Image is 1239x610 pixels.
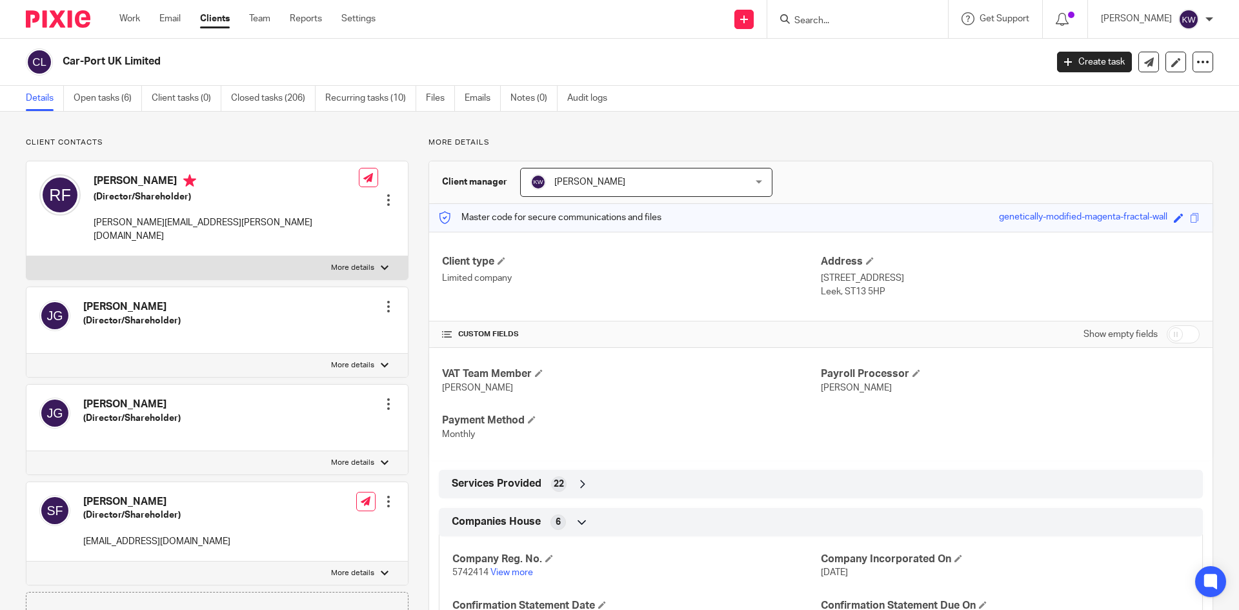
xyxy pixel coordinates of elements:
span: 5742414 [452,568,489,577]
a: Team [249,12,270,25]
a: Settings [341,12,376,25]
h5: (Director/Shareholder) [83,509,230,522]
p: Master code for secure communications and files [439,211,661,224]
h4: VAT Team Member [442,367,821,381]
a: Recurring tasks (10) [325,86,416,111]
a: Clients [200,12,230,25]
h5: (Director/Shareholder) [83,314,181,327]
h4: Client type [442,255,821,269]
a: Reports [290,12,322,25]
p: [PERSON_NAME] [1101,12,1172,25]
img: svg%3E [39,398,70,429]
img: svg%3E [39,174,81,216]
p: [PERSON_NAME][EMAIL_ADDRESS][PERSON_NAME][DOMAIN_NAME] [94,216,359,243]
a: Files [426,86,455,111]
h4: [PERSON_NAME] [83,495,230,509]
a: Emails [465,86,501,111]
p: Limited company [442,272,821,285]
a: Closed tasks (206) [231,86,316,111]
a: Details [26,86,64,111]
img: svg%3E [39,495,70,526]
span: [PERSON_NAME] [554,178,625,187]
h4: Payment Method [442,414,821,427]
h4: [PERSON_NAME] [83,398,181,411]
p: More details [331,458,374,468]
span: Get Support [980,14,1029,23]
a: Email [159,12,181,25]
p: [STREET_ADDRESS] [821,272,1200,285]
span: Services Provided [452,477,541,491]
p: More details [331,263,374,273]
a: Client tasks (0) [152,86,221,111]
span: 22 [554,478,564,491]
span: [PERSON_NAME] [821,383,892,392]
span: 6 [556,516,561,529]
img: svg%3E [1178,9,1199,30]
input: Search [793,15,909,27]
h4: [PERSON_NAME] [83,300,181,314]
p: More details [428,137,1213,148]
h4: [PERSON_NAME] [94,174,359,190]
p: More details [331,360,374,371]
p: Leek, ST13 5HP [821,285,1200,298]
a: View more [490,568,533,577]
h4: CUSTOM FIELDS [442,329,821,340]
p: [EMAIL_ADDRESS][DOMAIN_NAME] [83,535,230,548]
span: [DATE] [821,568,848,577]
i: Primary [183,174,196,187]
h3: Client manager [442,176,507,188]
p: More details [331,568,374,578]
span: Monthly [442,430,475,439]
h4: Payroll Processor [821,367,1200,381]
span: [PERSON_NAME] [442,383,513,392]
h4: Address [821,255,1200,269]
h2: Car-Port UK Limited [63,55,843,68]
img: svg%3E [26,48,53,76]
h5: (Director/Shareholder) [83,412,181,425]
a: Work [119,12,140,25]
h4: Company Reg. No. [452,553,821,566]
a: Notes (0) [510,86,558,111]
span: Companies House [452,515,541,529]
img: Pixie [26,10,90,28]
h5: (Director/Shareholder) [94,190,359,203]
p: Client contacts [26,137,408,148]
a: Create task [1057,52,1132,72]
label: Show empty fields [1083,328,1158,341]
img: svg%3E [530,174,546,190]
div: genetically-modified-magenta-fractal-wall [999,210,1167,225]
a: Audit logs [567,86,617,111]
a: Open tasks (6) [74,86,142,111]
img: svg%3E [39,300,70,331]
h4: Company Incorporated On [821,553,1189,566]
